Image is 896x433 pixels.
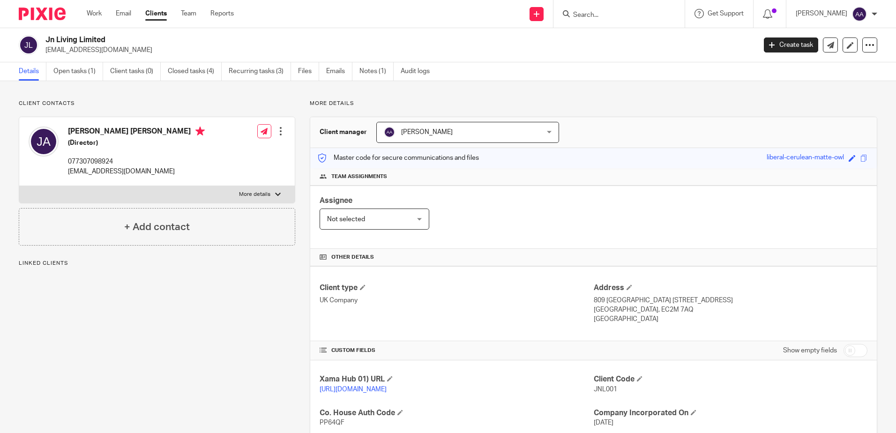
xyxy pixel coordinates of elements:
[764,37,818,52] a: Create task
[320,197,352,204] span: Assignee
[68,157,205,166] p: 077307098924
[320,386,387,393] a: [URL][DOMAIN_NAME]
[19,100,295,107] p: Client contacts
[210,9,234,18] a: Reports
[45,45,750,55] p: [EMAIL_ADDRESS][DOMAIN_NAME]
[331,173,387,180] span: Team assignments
[572,11,657,20] input: Search
[145,9,167,18] a: Clients
[239,191,270,198] p: More details
[384,127,395,138] img: svg%3E
[359,62,394,81] a: Notes (1)
[320,419,344,426] span: PP64QF
[320,283,593,293] h4: Client type
[783,346,837,355] label: Show empty fields
[229,62,291,81] a: Recurring tasks (3)
[168,62,222,81] a: Closed tasks (4)
[68,127,205,138] h4: [PERSON_NAME] [PERSON_NAME]
[45,35,609,45] h2: Jn Living Limited
[594,374,867,384] h4: Client Code
[594,314,867,324] p: [GEOGRAPHIC_DATA]
[594,419,613,426] span: [DATE]
[87,9,102,18] a: Work
[298,62,319,81] a: Files
[594,283,867,293] h4: Address
[320,408,593,418] h4: Co. House Auth Code
[19,62,46,81] a: Details
[767,153,844,164] div: liberal-cerulean-matte-owl
[19,7,66,20] img: Pixie
[68,167,205,176] p: [EMAIL_ADDRESS][DOMAIN_NAME]
[326,62,352,81] a: Emails
[708,10,744,17] span: Get Support
[19,260,295,267] p: Linked clients
[317,153,479,163] p: Master code for secure communications and files
[594,305,867,314] p: [GEOGRAPHIC_DATA], EC2M 7AQ
[320,127,367,137] h3: Client manager
[19,35,38,55] img: svg%3E
[320,296,593,305] p: UK Company
[852,7,867,22] img: svg%3E
[195,127,205,136] i: Primary
[320,347,593,354] h4: CUSTOM FIELDS
[29,127,59,157] img: svg%3E
[594,386,617,393] span: JNL001
[331,254,374,261] span: Other details
[310,100,877,107] p: More details
[116,9,131,18] a: Email
[320,374,593,384] h4: Xama Hub 01) URL
[181,9,196,18] a: Team
[594,408,867,418] h4: Company Incorporated On
[401,129,453,135] span: [PERSON_NAME]
[594,296,867,305] p: 809 [GEOGRAPHIC_DATA] [STREET_ADDRESS]
[796,9,847,18] p: [PERSON_NAME]
[124,220,190,234] h4: + Add contact
[110,62,161,81] a: Client tasks (0)
[53,62,103,81] a: Open tasks (1)
[327,216,365,223] span: Not selected
[68,138,205,148] h5: (Director)
[401,62,437,81] a: Audit logs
